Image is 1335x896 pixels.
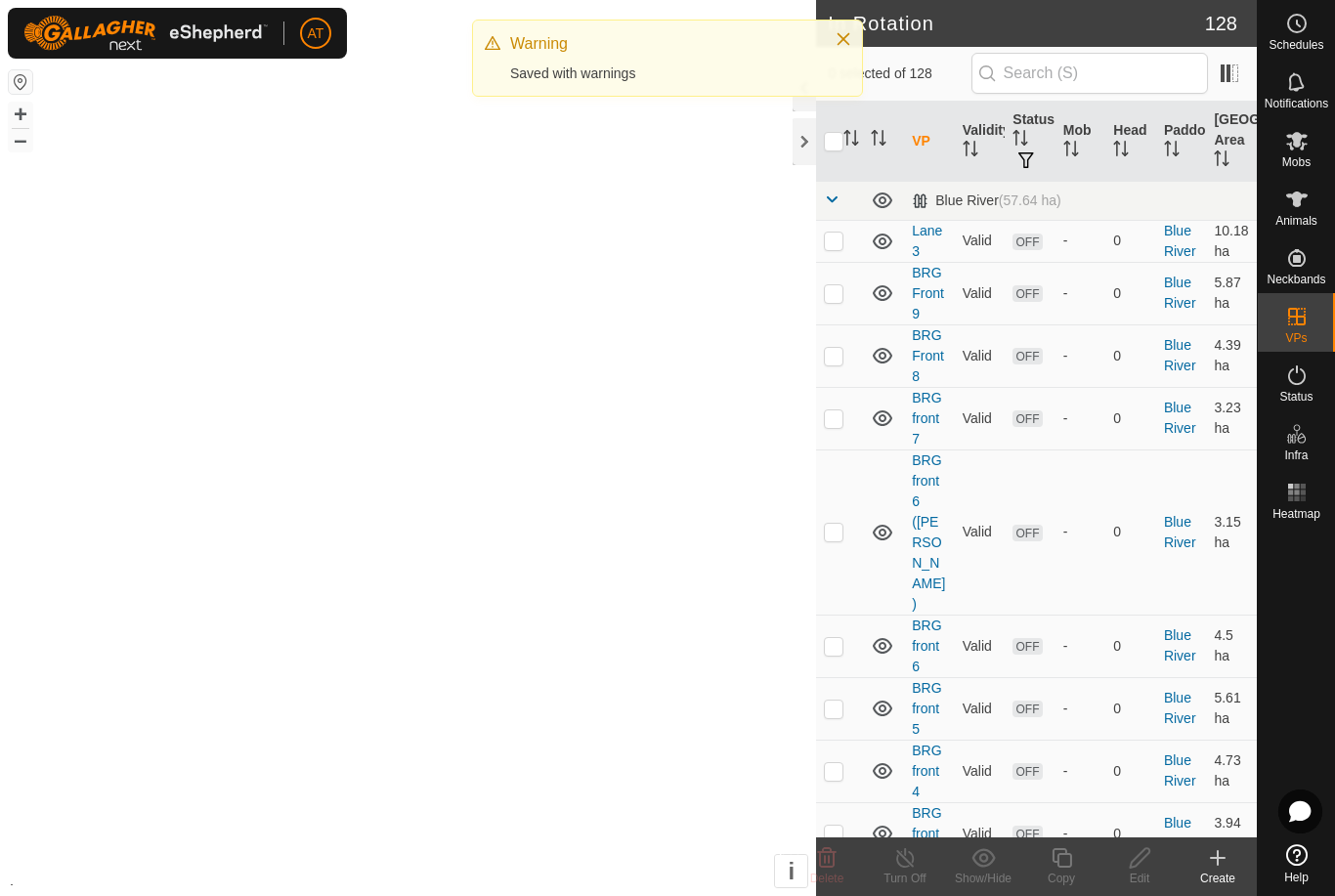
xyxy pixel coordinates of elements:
span: 128 [1205,9,1237,38]
a: Blue River [1164,275,1196,311]
span: Infra [1284,449,1308,461]
p-sorticon: Activate to sort [871,133,886,149]
button: Reset Map [9,70,32,94]
span: 0 selected of 128 [828,64,970,84]
a: BRG Front 9 [912,265,944,321]
td: Valid [955,220,1006,262]
div: Copy [1022,870,1100,887]
th: Status [1005,102,1055,182]
td: Valid [955,677,1006,740]
td: 4.73 ha [1206,740,1257,802]
div: Saved with warnings [510,64,815,84]
td: 3.15 ha [1206,449,1257,615]
td: 3.94 ha [1206,802,1257,865]
td: Valid [955,449,1006,615]
p-sorticon: Activate to sort [1164,144,1180,159]
td: Valid [955,615,1006,677]
td: 0 [1105,324,1156,387]
th: VP [904,102,955,182]
span: OFF [1012,285,1042,302]
div: - [1063,761,1098,782]
a: Blue River [1164,627,1196,663]
div: - [1063,231,1098,251]
span: Heatmap [1272,508,1320,520]
span: Help [1284,872,1309,883]
p-sorticon: Activate to sort [1012,133,1028,149]
a: BRG front 6 ([PERSON_NAME]) [912,452,945,612]
span: OFF [1012,234,1042,250]
td: 4.39 ha [1206,324,1257,387]
span: VPs [1285,332,1307,344]
div: Edit [1100,870,1179,887]
span: Notifications [1265,98,1328,109]
a: BRG Front 8 [912,327,944,384]
td: Valid [955,387,1006,449]
img: Gallagher Logo [23,16,268,51]
div: - [1063,346,1098,366]
p-sorticon: Activate to sort [1214,153,1229,169]
td: 3.23 ha [1206,387,1257,449]
div: - [1063,408,1098,429]
span: Status [1279,391,1313,403]
td: Valid [955,262,1006,324]
th: Head [1105,102,1156,182]
span: Schedules [1269,39,1323,51]
p-sorticon: Activate to sort [1113,144,1129,159]
div: - [1063,699,1098,719]
a: BRG front 3 [912,805,941,862]
td: Valid [955,324,1006,387]
span: (57.64 ha) [999,192,1061,208]
span: Mobs [1282,156,1311,168]
th: Validity [955,102,1006,182]
button: Close [830,25,857,53]
td: 5.87 ha [1206,262,1257,324]
div: Turn Off [866,870,944,887]
button: + [9,103,32,126]
span: OFF [1012,826,1042,842]
div: Warning [510,32,815,56]
span: Delete [810,872,844,885]
div: Show/Hide [944,870,1022,887]
div: - [1063,636,1098,657]
span: OFF [1012,701,1042,717]
a: BRG front 5 [912,680,941,737]
span: OFF [1012,525,1042,541]
a: Blue River [1164,400,1196,436]
td: 0 [1105,387,1156,449]
td: 0 [1105,677,1156,740]
div: - [1063,522,1098,542]
td: 0 [1105,615,1156,677]
td: 10.18 ha [1206,220,1257,262]
span: Neckbands [1267,274,1325,285]
a: BRG front 4 [912,743,941,799]
h2: In Rotation [828,12,1204,35]
span: OFF [1012,348,1042,364]
div: Blue River [912,192,1060,209]
a: Contact Us [427,871,485,888]
th: [GEOGRAPHIC_DATA] Area [1206,102,1257,182]
a: Blue River [1164,690,1196,726]
a: BRG front 7 [912,390,941,447]
span: i [788,858,795,884]
a: Blue River [1164,815,1196,851]
span: OFF [1012,638,1042,655]
td: 0 [1105,740,1156,802]
td: 5.61 ha [1206,677,1257,740]
th: Mob [1055,102,1106,182]
span: Animals [1275,215,1317,227]
div: Create [1179,870,1257,887]
a: Blue River [1164,752,1196,789]
td: 0 [1105,262,1156,324]
span: OFF [1012,763,1042,780]
input: Search (S) [971,53,1208,94]
a: Blue River [1164,223,1196,259]
div: - [1063,824,1098,844]
a: Privacy Policy [331,871,405,888]
th: Paddock [1156,102,1207,182]
td: 4.5 ha [1206,615,1257,677]
td: 0 [1105,802,1156,865]
td: Valid [955,802,1006,865]
td: 0 [1105,449,1156,615]
a: Lane 3 [912,223,942,259]
a: Help [1258,836,1335,891]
